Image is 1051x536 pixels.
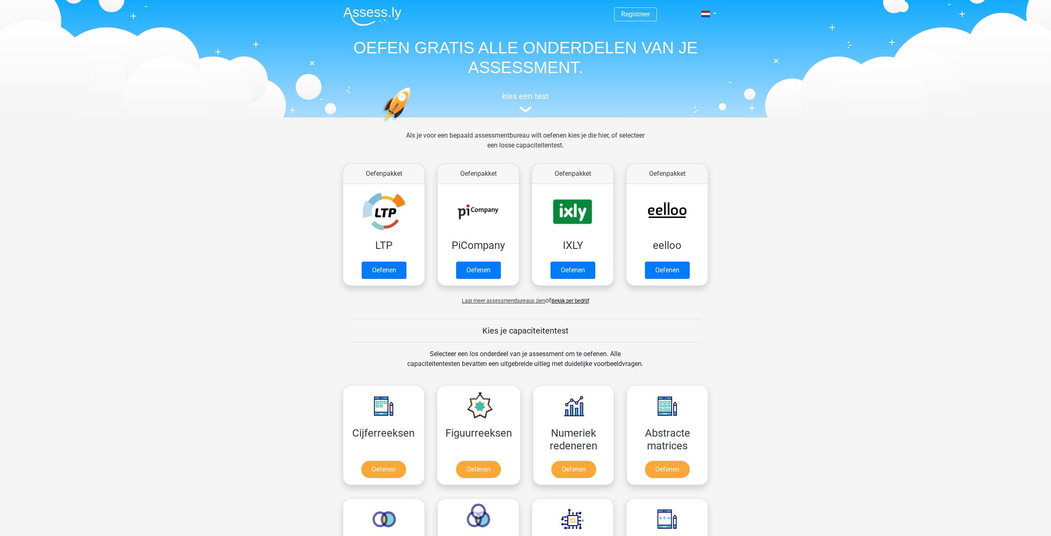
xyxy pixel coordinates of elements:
a: Registreer [621,10,650,18]
img: assessment [519,106,532,113]
a: Oefenen [362,262,406,279]
img: oefenen [382,87,442,161]
a: Oefenen [456,461,501,478]
div: Selecteer een los onderdeel van je assessment om te oefenen. Alle capaciteitentesten bevatten een... [399,349,651,379]
h5: kies een test [337,91,714,101]
h5: Kies je capaciteitentest [350,326,701,336]
a: Oefenen [551,262,595,279]
span: Laat meer assessmentbureaus zien [462,298,545,304]
a: Bekijk per bedrijf [551,298,589,304]
div: of [337,289,714,306]
img: Assessly [343,7,402,26]
a: kies een test [337,91,714,113]
a: Oefenen [361,461,406,478]
h1: OEFEN GRATIS ALLE ONDERDELEN VAN JE ASSESSMENT. [337,38,714,77]
a: Oefenen [645,461,690,478]
a: Oefenen [456,262,501,279]
a: Oefenen [645,262,690,279]
div: Als je voor een bepaald assessmentbureau wilt oefenen kies je die hier, of selecteer een losse ca... [399,131,651,160]
a: Oefenen [551,461,596,478]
